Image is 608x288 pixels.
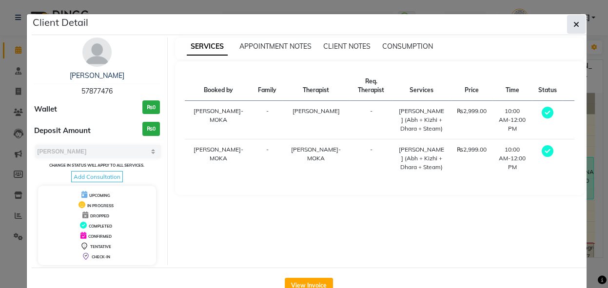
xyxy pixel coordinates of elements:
span: CHECK-IN [92,254,110,259]
span: [PERSON_NAME] [293,107,340,115]
th: Time [492,71,532,101]
span: UPCOMING [89,193,110,198]
span: COMPLETED [89,224,112,229]
span: SERVICES [187,38,228,56]
span: Wallet [34,104,57,115]
span: CONSUMPTION [382,42,433,51]
span: DROPPED [90,213,109,218]
th: Price [451,71,492,101]
h3: ₨0 [142,100,160,115]
div: [PERSON_NAME] (Abh + Kizhi + Dhara + Steam) [398,107,445,133]
th: Therapist [282,71,350,101]
span: CLIENT NOTES [323,42,371,51]
div: ₨2,999.00 [457,107,487,115]
td: - [252,139,282,178]
td: - [252,101,282,139]
td: 10:00 AM-12:00 PM [492,139,532,178]
th: Req. Therapist [350,71,392,101]
h3: ₨0 [142,122,160,136]
span: CONFIRMED [88,234,112,239]
span: Deposit Amount [34,125,91,136]
div: [PERSON_NAME] (Abh + Kizhi + Dhara + Steam) [398,145,445,172]
th: Family [252,71,282,101]
th: Booked by [185,71,252,101]
span: IN PROGRESS [87,203,114,208]
span: Add Consultation [71,171,123,182]
th: Status [532,71,562,101]
img: avatar [82,38,112,67]
span: [PERSON_NAME]-MOKA [291,146,341,162]
td: - [350,139,392,178]
small: Change in status will apply to all services. [49,163,144,168]
h5: Client Detail [33,15,88,30]
td: - [350,101,392,139]
td: 10:00 AM-12:00 PM [492,101,532,139]
span: APPOINTMENT NOTES [239,42,312,51]
div: ₨2,999.00 [457,145,487,154]
span: TENTATIVE [90,244,111,249]
td: [PERSON_NAME]-MOKA [185,139,252,178]
span: 57877476 [81,87,113,96]
a: [PERSON_NAME] [70,71,124,80]
td: [PERSON_NAME]-MOKA [185,101,252,139]
th: Services [392,71,451,101]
